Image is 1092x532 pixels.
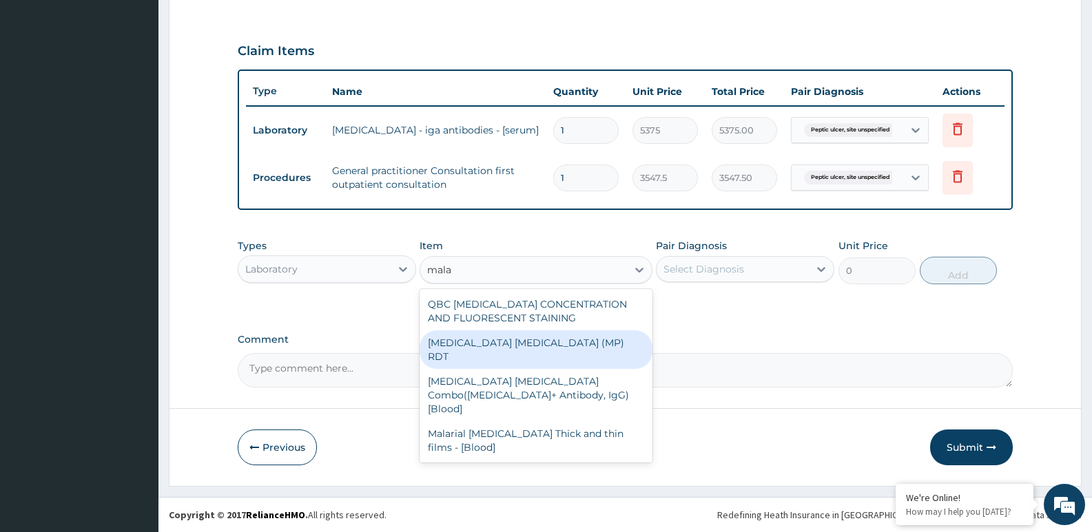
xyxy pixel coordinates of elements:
[906,491,1023,504] div: We're Online!
[717,508,1082,522] div: Redefining Heath Insurance in [GEOGRAPHIC_DATA] using Telemedicine and Data Science!
[325,116,546,144] td: [MEDICAL_DATA] - iga antibodies - [serum]
[784,78,936,105] th: Pair Diagnosis
[705,78,784,105] th: Total Price
[656,239,727,253] label: Pair Diagnosis
[838,239,888,253] label: Unit Price
[226,7,259,40] div: Minimize live chat window
[246,118,325,143] td: Laboratory
[238,240,267,252] label: Types
[420,239,443,253] label: Item
[238,334,1013,345] label: Comment
[804,123,897,137] span: Peptic ulcer, site unspecified
[238,429,317,465] button: Previous
[80,173,190,312] span: We're online!
[546,78,626,105] th: Quantity
[325,157,546,198] td: General practitioner Consultation first outpatient consultation
[936,78,1005,105] th: Actions
[930,429,1013,465] button: Submit
[158,497,1092,532] footer: All rights reserved.
[420,330,652,369] div: [MEDICAL_DATA] [MEDICAL_DATA] (MP) RDT
[246,165,325,191] td: Procedures
[420,421,652,460] div: Malarial [MEDICAL_DATA] Thick and thin films - [Blood]
[169,509,308,521] strong: Copyright © 2017 .
[325,78,546,105] th: Name
[804,171,897,184] span: Peptic ulcer, site unspecified
[626,78,705,105] th: Unit Price
[246,78,325,104] th: Type
[420,369,652,421] div: [MEDICAL_DATA] [MEDICAL_DATA] Combo([MEDICAL_DATA]+ Antibody, IgG) [Blood]
[420,292,652,330] div: QBC [MEDICAL_DATA] CONCENTRATION AND FLUORESCENT STAINING
[246,509,305,521] a: RelianceHMO
[238,44,314,59] h3: Claim Items
[72,77,231,95] div: Chat with us now
[663,262,744,276] div: Select Diagnosis
[920,257,997,284] button: Add
[7,376,262,424] textarea: Type your message and hit 'Enter'
[245,262,298,276] div: Laboratory
[906,506,1023,518] p: How may I help you today?
[25,69,56,103] img: d_794563401_company_1708531726252_794563401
